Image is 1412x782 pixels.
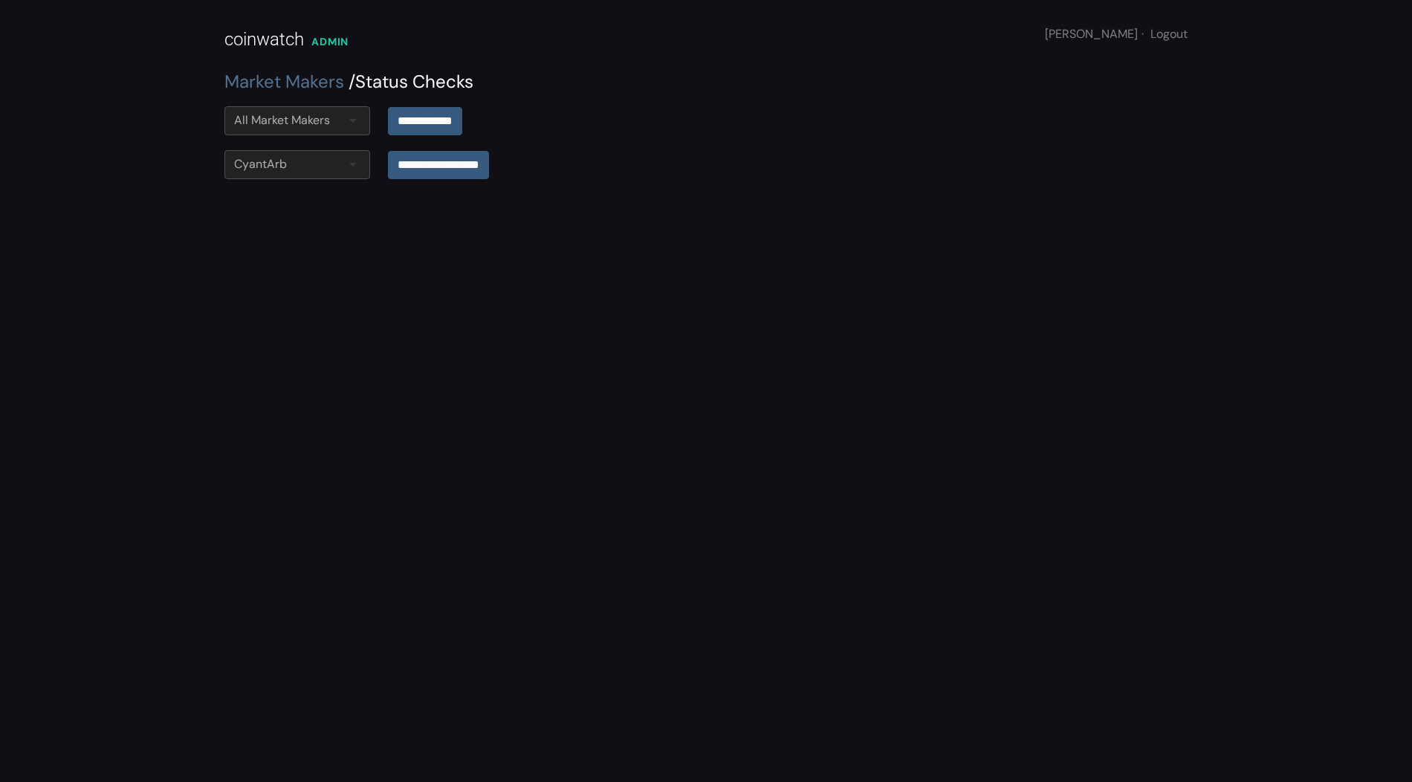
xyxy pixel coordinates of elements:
span: / [349,70,355,93]
div: coinwatch [224,26,304,53]
div: CyantArb [234,155,287,173]
a: Market Makers [224,70,344,93]
div: [PERSON_NAME] [1045,25,1188,43]
div: All Market Makers [234,112,330,129]
div: Status Checks [224,68,1188,95]
span: · [1141,26,1144,42]
div: ADMIN [311,34,349,50]
a: Logout [1150,26,1188,42]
